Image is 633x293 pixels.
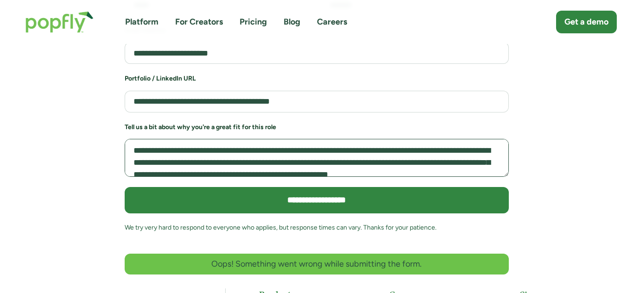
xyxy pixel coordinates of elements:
[125,222,509,237] div: We try very hard to respond to everyone who applies, but response times can vary. Thanks for your...
[175,16,223,28] a: For Creators
[564,16,608,28] div: Get a demo
[125,74,509,85] h6: Portfolio / LinkedIn URL
[125,254,509,274] div: Job Application Form failure
[240,16,267,28] a: Pricing
[125,123,509,134] h6: Tell us a bit about why you're a great fit for this role
[284,16,300,28] a: Blog
[317,16,347,28] a: Careers
[556,11,617,33] a: Get a demo
[125,16,158,28] a: Platform
[129,258,504,270] div: Oops! Something went wrong while submitting the form.
[16,2,103,42] a: home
